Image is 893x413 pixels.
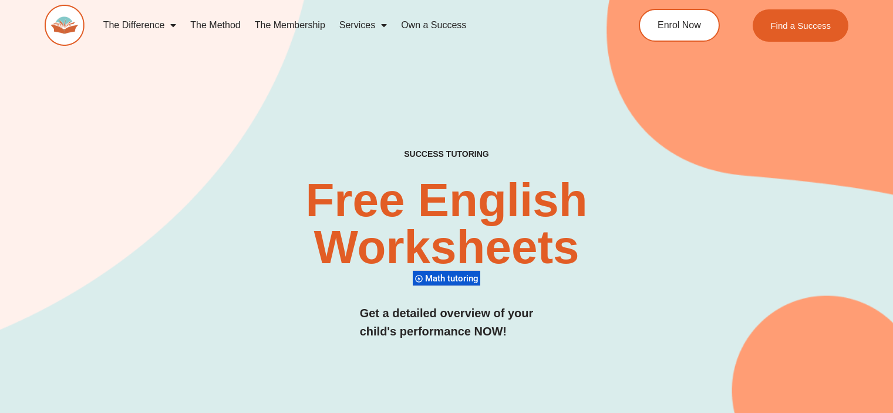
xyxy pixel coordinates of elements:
a: Own a Success [394,12,473,39]
h3: Get a detailed overview of your child's performance NOW! [360,304,534,341]
a: Enrol Now [639,9,720,42]
h2: Free English Worksheets​ [181,177,712,271]
a: The Difference [96,12,184,39]
span: Enrol Now [658,21,701,30]
span: Find a Success [770,21,831,30]
nav: Menu [96,12,593,39]
h4: SUCCESS TUTORING​ [328,149,565,159]
a: The Membership [248,12,332,39]
div: Math tutoring [413,270,480,286]
span: Math tutoring [425,273,482,284]
a: Find a Success [753,9,848,42]
a: The Method [183,12,247,39]
iframe: Chat Widget [834,357,893,413]
a: Services [332,12,394,39]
